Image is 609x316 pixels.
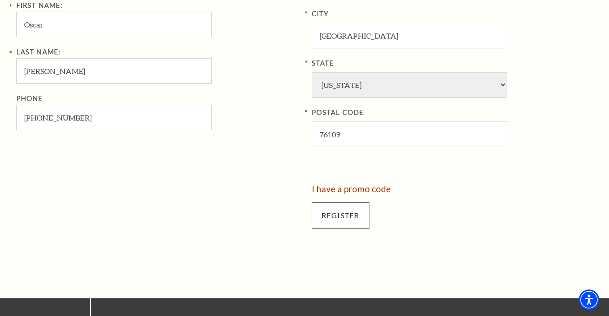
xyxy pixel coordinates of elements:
input: Submit button [312,202,369,229]
input: POSTAL CODE [312,121,507,147]
label: State [312,58,593,69]
label: First Name: [16,1,63,9]
label: City [312,8,593,20]
label: POSTAL CODE [312,107,593,119]
label: Last Name: [16,48,61,56]
label: Phone [16,94,43,102]
input: City [312,23,507,48]
div: Accessibility Menu [579,289,599,310]
a: I have a promo code [312,183,391,194]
